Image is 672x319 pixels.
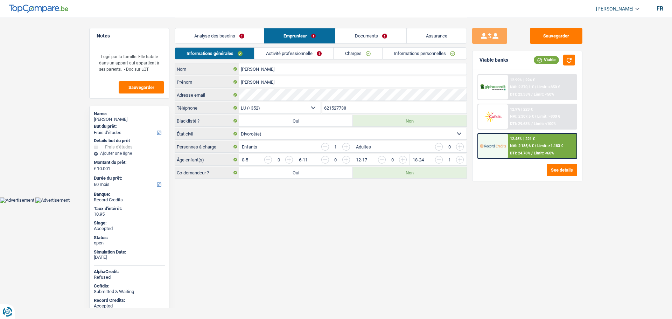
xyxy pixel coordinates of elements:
[94,124,163,129] label: But du prêt:
[175,115,239,126] label: Blacklisté ?
[94,255,165,260] div: [DATE]
[332,145,339,149] div: 1
[480,83,506,91] img: AlphaCredit
[239,115,353,126] label: Oui
[94,235,165,241] div: Status:
[94,111,165,117] div: Name:
[242,145,257,149] label: Enfants
[480,139,506,152] img: Record Credits
[128,85,154,90] span: Sauvegarder
[510,151,530,155] span: DTI: 24.76%
[590,3,639,15] a: [PERSON_NAME]
[94,269,165,275] div: AlphaCredit:
[94,160,163,165] label: Montant du prêt:
[175,76,239,88] label: Prénom
[94,289,165,294] div: Submitted & Waiting
[537,85,560,89] span: Limit: >850 €
[94,175,163,181] label: Durée du prêt:
[353,115,467,126] label: Non
[175,167,239,178] label: Co-demandeur ?
[531,92,533,97] span: /
[407,28,467,43] a: Assurance
[94,206,165,211] div: Taux d'intérêt:
[534,151,554,155] span: Limit: <60%
[335,28,406,43] a: Documents
[264,28,335,43] a: Emprunteur
[94,151,165,156] div: Ajouter une ligne
[334,48,382,59] a: Charges
[35,197,70,203] img: Advertisement
[242,158,248,162] label: 0-5
[175,128,239,139] label: État civil
[94,166,96,172] span: €
[94,220,165,226] div: Stage:
[510,78,535,82] div: 12.99% | 224 €
[94,303,165,309] div: Accepted
[510,137,535,141] div: 12.45% | 221 €
[175,102,239,113] label: Téléphone
[254,48,333,59] a: Activité professionnelle
[175,89,239,100] label: Adresse email
[479,57,508,63] div: Viable banks
[94,226,165,231] div: Accepted
[534,122,556,126] span: Limit: <100%
[535,144,536,148] span: /
[175,48,254,59] a: Informations générales
[596,6,633,12] span: [PERSON_NAME]
[535,114,536,119] span: /
[535,85,536,89] span: /
[175,154,239,165] label: Âge enfant(s)
[94,117,165,122] div: [PERSON_NAME]
[356,145,371,149] label: Adultes
[94,283,165,289] div: Cofidis:
[383,48,467,59] a: Informations personnelles
[480,110,506,123] img: Cofidis
[537,144,563,148] span: Limit: >1.183 €
[94,298,165,303] div: Record Credits:
[534,56,559,64] div: Viable
[510,122,530,126] span: DTI: 29.63%
[547,164,577,176] button: See details
[94,249,165,255] div: Simulation Date:
[510,114,534,119] span: NAI: 2 307,5 €
[531,122,533,126] span: /
[510,85,534,89] span: NAI: 2 370,1 €
[94,240,165,246] div: open
[322,102,467,113] input: 242627
[175,141,239,152] label: Personnes à charge
[510,144,534,148] span: NAI: 2 185,6 €
[94,138,165,144] div: Détails but du prêt
[175,28,264,43] a: Analyse des besoins
[534,92,554,97] span: Limit: <50%
[510,92,530,97] span: DTI: 23.35%
[119,81,164,93] button: Sauvegarder
[9,5,68,13] img: TopCompare Logo
[510,107,533,112] div: 12.9% | 223 €
[94,192,165,197] div: Banque:
[353,167,467,178] label: Non
[94,211,165,217] div: 10.95
[239,167,353,178] label: Oui
[530,28,582,44] button: Sauvegarder
[657,5,663,12] div: fr
[94,275,165,280] div: Refused
[97,33,162,39] h5: Notes
[531,151,533,155] span: /
[175,63,239,75] label: Nom
[275,158,282,162] div: 0
[537,114,560,119] span: Limit: >800 €
[446,145,453,149] div: 0
[94,197,165,203] div: Record Credits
